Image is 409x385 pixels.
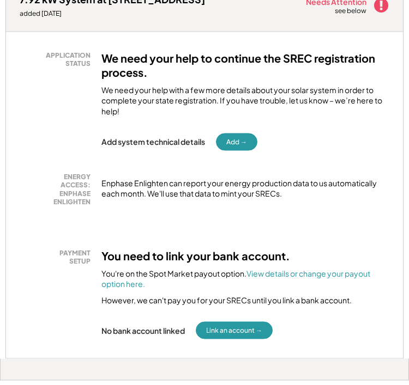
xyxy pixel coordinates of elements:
div: No bank account linked [101,326,185,335]
div: However, we can't pay you for your SRECs until you link a bank account. [101,295,352,306]
button: Link an account → [196,322,273,339]
div: PAYMENT SETUP [31,249,91,266]
button: Add → [216,133,257,151]
div: APPLICATION STATUS [31,51,91,68]
div: Add system technical details [101,137,205,146]
div: see below [335,7,368,16]
div: Enphase Enlighten can report your energy production data to us automatically each month. We'll us... [101,178,384,199]
h3: We need your help to continue the SREC registration process. [101,51,384,80]
div: added [DATE] [20,9,205,18]
div: We need your help with a few more details about your solar system in order to complete your state... [101,85,384,117]
h3: You need to link your bank account. [101,249,290,263]
div: ENERGY ACCESS: ENPHASE ENLIGHTEN [31,173,91,206]
div: You're on the Spot Market payout option. [101,268,384,290]
a: View details or change your payout option here. [101,268,371,289]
